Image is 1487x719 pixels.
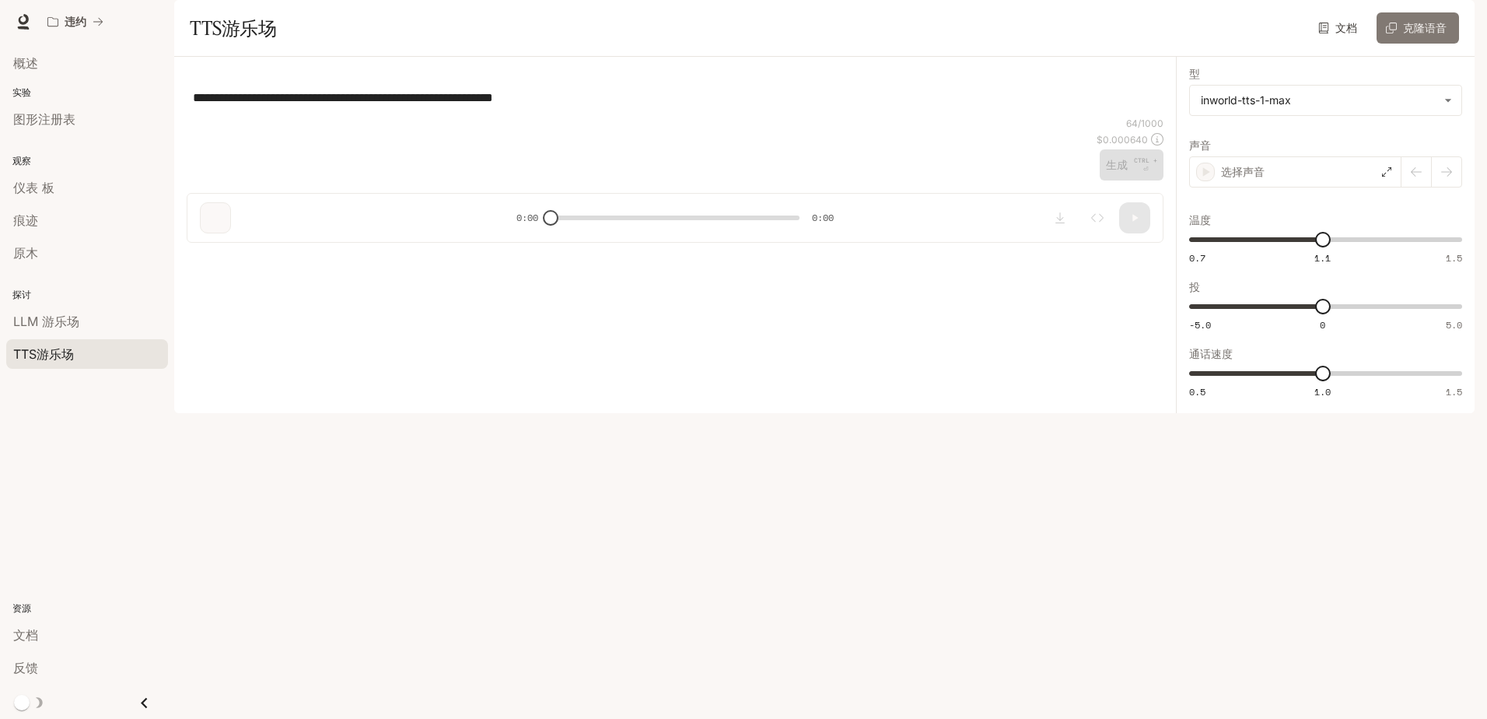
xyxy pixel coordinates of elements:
p: 投 [1189,282,1200,293]
p: 违约 [65,16,86,29]
div: inworld-tts-1-max [1190,86,1461,115]
p: 温度 [1189,215,1211,226]
span: 1.5 [1446,385,1462,398]
h1: TTS游乐场 [190,12,276,44]
p: 通话速度 [1189,349,1233,359]
span: 5.0 [1446,318,1462,331]
a: 文档 [1314,12,1364,44]
p: 型 [1189,68,1200,79]
span: 0.5 [1189,385,1205,398]
font: 克隆语音 [1403,19,1447,38]
button: 所有工作区 [40,6,110,37]
button: 克隆语音 [1377,12,1459,44]
p: 选择声音 [1221,164,1265,180]
font: 文档 [1335,19,1357,38]
div: inworld-tts-1-max [1201,93,1436,108]
span: 1.0 [1314,385,1331,398]
p: $ [1097,133,1148,146]
span: 1.1 [1314,251,1331,265]
span: 0 [1320,318,1325,331]
span: 1.5 [1446,251,1462,265]
span: 0.7 [1189,251,1205,265]
p: 声音 [1189,140,1211,151]
font: 0.000640 [1103,134,1148,146]
p: 64 / 1000 [1126,117,1163,130]
span: -5.0 [1189,318,1211,331]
